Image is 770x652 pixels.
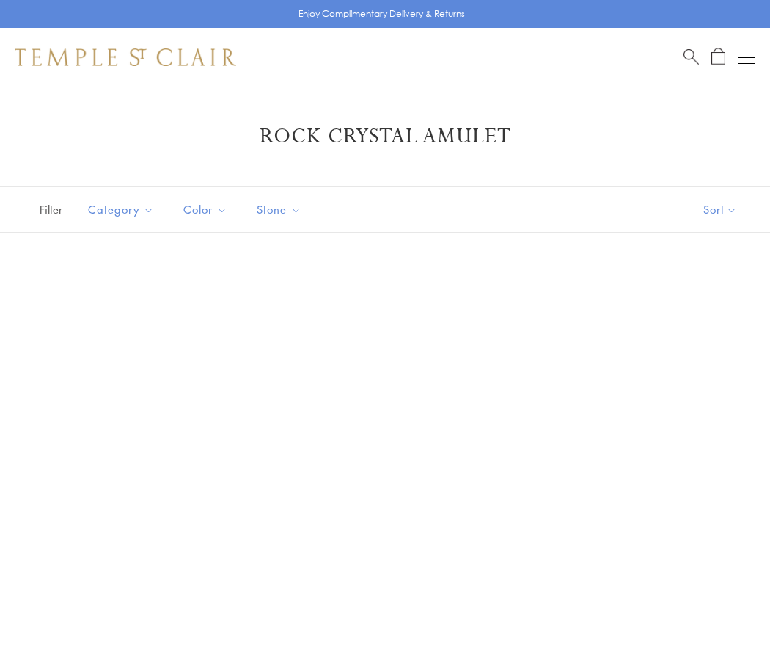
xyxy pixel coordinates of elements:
[683,48,699,66] a: Search
[81,200,165,219] span: Category
[172,193,238,226] button: Color
[298,7,465,21] p: Enjoy Complimentary Delivery & Returns
[738,48,755,66] button: Open navigation
[37,123,733,150] h1: Rock Crystal Amulet
[77,193,165,226] button: Category
[246,193,312,226] button: Stone
[15,48,236,66] img: Temple St. Clair
[711,48,725,66] a: Open Shopping Bag
[176,200,238,219] span: Color
[249,200,312,219] span: Stone
[670,187,770,232] button: Show sort by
